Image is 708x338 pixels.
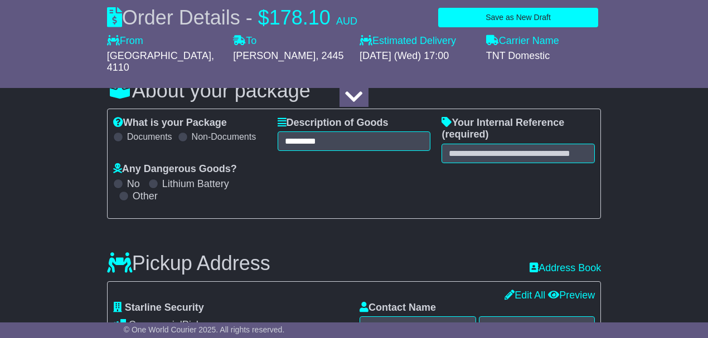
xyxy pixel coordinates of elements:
label: Any Dangerous Goods? [113,163,237,175]
span: Commercial [129,319,182,330]
div: Pickup [113,319,348,331]
label: Description of Goods [278,117,389,129]
label: Carrier Name [486,35,559,47]
label: Non-Documents [192,131,256,142]
span: [GEOGRAPHIC_DATA] [107,50,211,61]
label: Contact Name [360,302,436,314]
a: Address Book [530,262,601,275]
a: Edit All [505,290,545,301]
span: , 2445 [316,50,343,61]
h3: About your package [107,80,602,102]
span: $ [258,6,269,29]
a: Preview [548,290,595,301]
label: Your Internal Reference (required) [442,117,595,141]
label: Lithium Battery [162,178,229,190]
span: [PERSON_NAME] [233,50,316,61]
span: © One World Courier 2025. All rights reserved. [124,325,285,334]
label: To [233,35,256,47]
span: AUD [336,16,357,27]
label: From [107,35,143,47]
span: , 4110 [107,50,214,74]
span: Starline Security [125,302,204,313]
label: Other [133,190,158,203]
label: No [127,178,140,190]
button: Save as New Draft [438,8,599,27]
label: Documents [127,131,172,142]
div: TNT Domestic [486,50,602,62]
h3: Pickup Address [107,252,270,275]
span: 178.10 [269,6,331,29]
label: What is your Package [113,117,227,129]
div: Order Details - [107,6,357,30]
div: [DATE] (Wed) 17:00 [360,50,475,62]
label: Estimated Delivery [360,35,475,47]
